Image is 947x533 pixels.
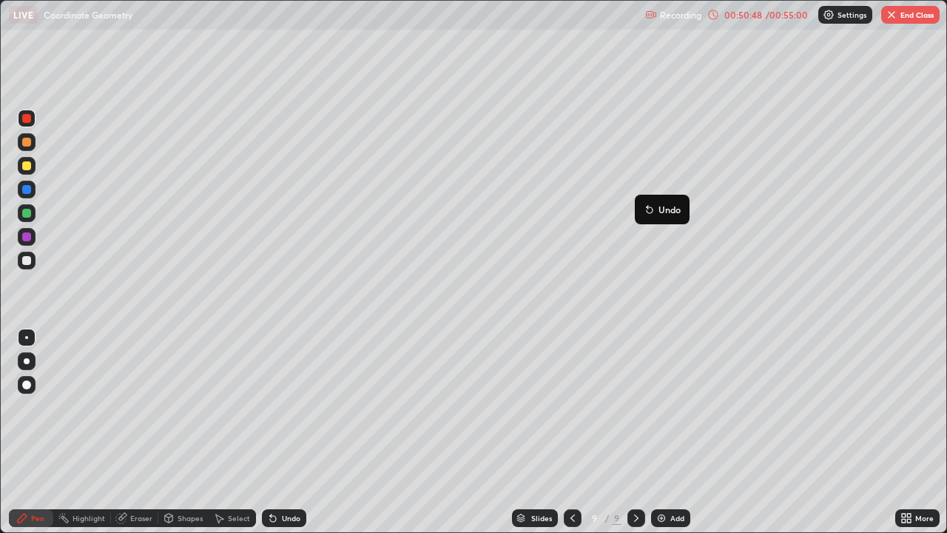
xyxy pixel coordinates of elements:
p: Recording [660,10,701,21]
div: Undo [282,514,300,522]
div: Add [670,514,684,522]
div: / 00:55:00 [764,10,809,19]
div: Pen [31,514,44,522]
img: recording.375f2c34.svg [645,9,657,21]
div: More [915,514,934,522]
div: 9 [587,514,602,523]
p: LIVE [13,9,33,21]
div: 9 [613,512,621,525]
p: Settings [838,11,866,19]
div: Highlight [73,514,105,522]
div: Shapes [178,514,203,522]
div: Eraser [130,514,152,522]
img: class-settings-icons [823,9,835,21]
img: end-class-cross [886,9,897,21]
img: add-slide-button [656,512,667,524]
button: Undo [641,201,684,218]
div: Select [228,514,250,522]
div: Slides [531,514,552,522]
div: / [605,514,610,523]
button: End Class [881,6,940,24]
div: 00:50:48 [722,10,764,19]
p: Undo [658,204,681,215]
p: Coordinate Geometry [44,9,132,21]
